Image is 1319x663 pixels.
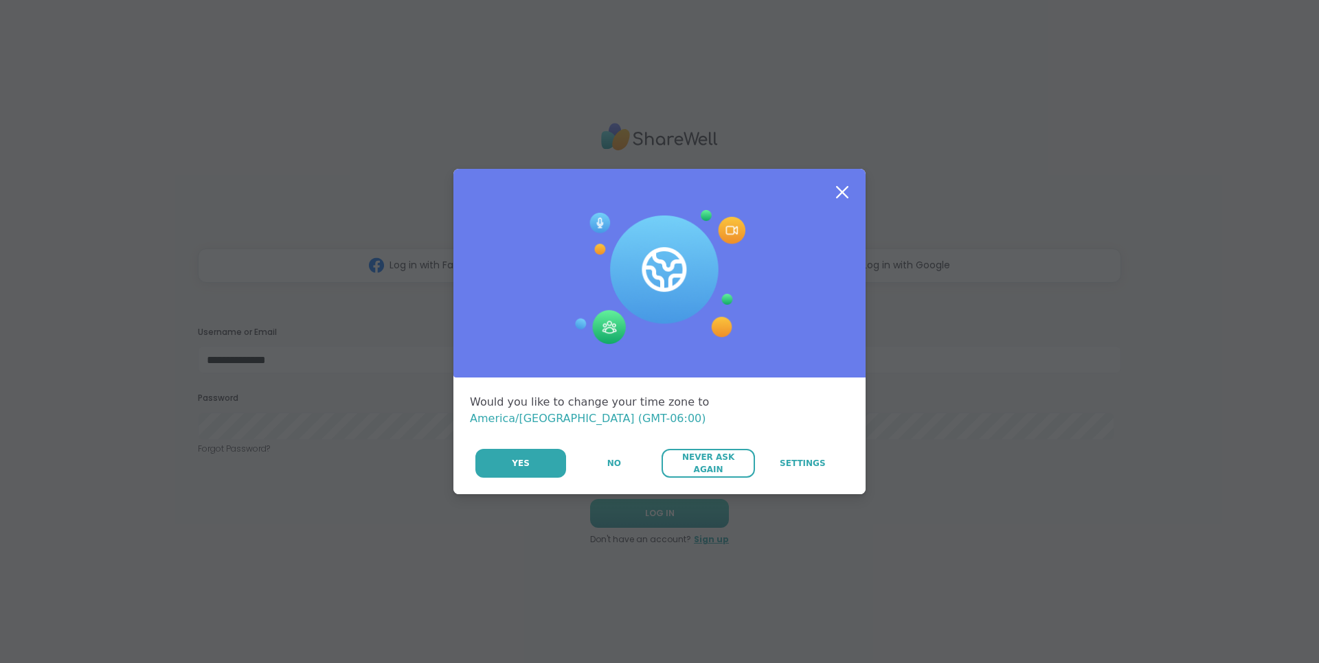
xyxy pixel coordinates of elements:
[512,457,530,469] span: Yes
[607,457,621,469] span: No
[574,210,745,345] img: Session Experience
[567,449,660,478] button: No
[470,394,849,427] div: Would you like to change your time zone to
[470,412,706,425] span: America/[GEOGRAPHIC_DATA] (GMT-06:00)
[475,449,566,478] button: Yes
[668,451,747,476] span: Never Ask Again
[662,449,754,478] button: Never Ask Again
[756,449,849,478] a: Settings
[780,457,826,469] span: Settings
